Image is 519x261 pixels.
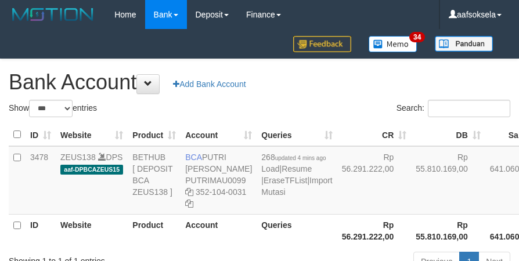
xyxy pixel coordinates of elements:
[409,32,425,42] span: 34
[128,214,181,247] th: Product
[411,146,485,215] td: Rp 55.810.169,00
[337,146,412,215] td: Rp 56.291.222,00
[185,187,193,197] a: Copy PUTRIMAU0099 to clipboard
[185,153,202,162] span: BCA
[261,153,332,197] span: | | |
[293,36,351,52] img: Feedback.jpg
[165,74,253,94] a: Add Bank Account
[26,214,56,247] th: ID
[261,164,279,173] a: Load
[56,124,128,146] th: Website: activate to sort column ascending
[261,176,332,197] a: Import Mutasi
[411,124,485,146] th: DB: activate to sort column ascending
[9,6,97,23] img: MOTION_logo.png
[60,165,123,175] span: aaf-DPBCAZEUS15
[26,146,56,215] td: 3478
[181,146,257,215] td: PUTRI [PERSON_NAME] 352-104-0031
[29,100,73,117] select: Showentries
[282,164,312,173] a: Resume
[185,176,246,185] a: PUTRIMAU0099
[257,124,337,146] th: Queries: activate to sort column ascending
[9,100,97,117] label: Show entries
[26,124,56,146] th: ID: activate to sort column ascending
[264,176,307,185] a: EraseTFList
[128,146,181,215] td: BETHUB [ DEPOSIT BCA ZEUS138 ]
[181,214,257,247] th: Account
[411,214,485,247] th: Rp 55.810.169,00
[369,36,417,52] img: Button%20Memo.svg
[60,153,96,162] a: ZEUS138
[261,153,326,162] span: 268
[181,124,257,146] th: Account: activate to sort column ascending
[56,214,128,247] th: Website
[257,214,337,247] th: Queries
[275,155,326,161] span: updated 4 mins ago
[128,124,181,146] th: Product: activate to sort column ascending
[428,100,510,117] input: Search:
[9,71,510,94] h1: Bank Account
[397,100,510,117] label: Search:
[337,124,412,146] th: CR: activate to sort column ascending
[337,214,412,247] th: Rp 56.291.222,00
[435,36,493,52] img: panduan.png
[185,199,193,208] a: Copy 3521040031 to clipboard
[360,29,426,59] a: 34
[56,146,128,215] td: DPS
